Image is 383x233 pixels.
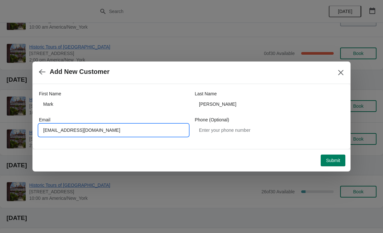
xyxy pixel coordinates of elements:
h2: Add New Customer [50,68,109,75]
label: Phone (Optional) [195,116,229,123]
label: Email [39,116,50,123]
label: First Name [39,90,61,97]
input: John [39,98,188,110]
label: Last Name [195,90,217,97]
input: Enter your phone number [195,124,344,136]
span: Submit [326,158,340,163]
input: Enter your email [39,124,188,136]
input: Smith [195,98,344,110]
button: Submit [321,155,345,166]
button: Close [335,67,347,78]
